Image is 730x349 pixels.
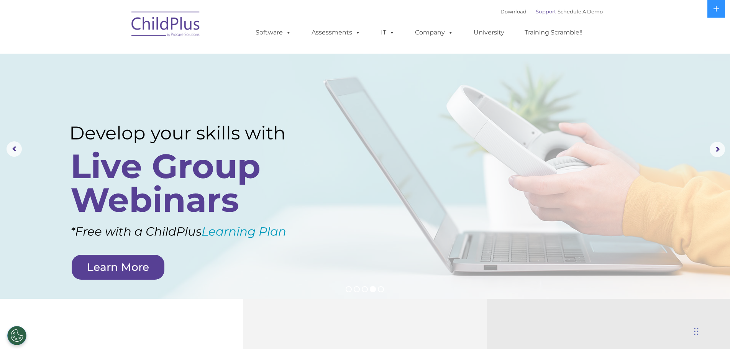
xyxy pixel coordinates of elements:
a: Company [407,25,461,40]
rs-layer: *Free with a ChildPlus [71,221,328,242]
a: Assessments [304,25,368,40]
a: Support [536,8,556,15]
a: Software [248,25,299,40]
a: Schedule A Demo [558,8,603,15]
rs-layer: Live Group Webinars [71,149,308,217]
img: ChildPlus by Procare Solutions [128,6,204,44]
font: | [500,8,603,15]
a: Learn More [72,255,164,280]
a: Download [500,8,527,15]
span: Last name [107,51,130,56]
a: University [466,25,512,40]
button: Cookies Settings [7,326,26,345]
a: IT [373,25,402,40]
a: Training Scramble!! [517,25,590,40]
iframe: Chat Widget [605,266,730,349]
span: Phone number [107,82,139,88]
rs-layer: Develop your skills with [69,122,311,144]
div: Drag [694,320,699,343]
a: Learning Plan [202,224,286,239]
